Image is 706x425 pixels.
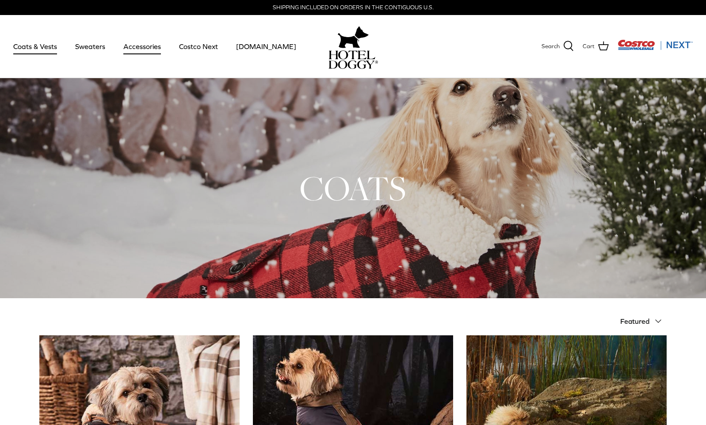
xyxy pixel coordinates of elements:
[620,317,649,325] span: Featured
[328,50,378,69] img: hoteldoggycom
[542,42,560,51] span: Search
[618,45,693,52] a: Visit Costco Next
[583,42,595,51] span: Cart
[338,24,369,50] img: hoteldoggy.com
[39,167,667,210] h1: COATS
[328,24,378,69] a: hoteldoggy.com hoteldoggycom
[228,31,304,61] a: [DOMAIN_NAME]
[542,41,574,52] a: Search
[171,31,226,61] a: Costco Next
[620,311,667,331] button: Featured
[5,31,65,61] a: Coats & Vests
[67,31,113,61] a: Sweaters
[583,41,609,52] a: Cart
[618,39,693,50] img: Costco Next
[115,31,169,61] a: Accessories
